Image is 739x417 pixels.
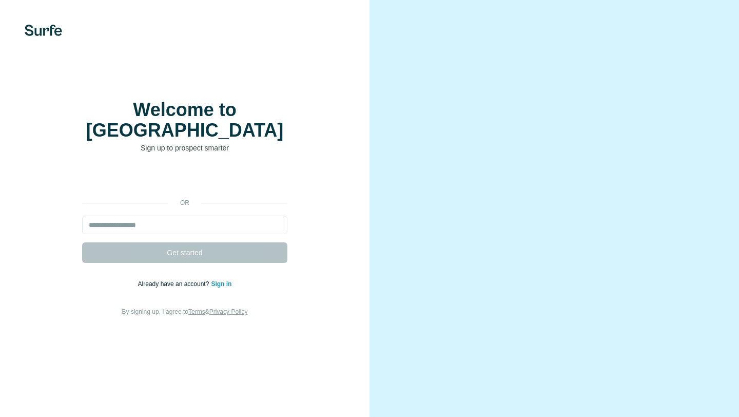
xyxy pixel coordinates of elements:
h1: Welcome to [GEOGRAPHIC_DATA] [82,100,287,141]
span: Already have an account? [138,280,211,288]
a: Terms [188,308,205,315]
p: or [168,198,201,207]
p: Sign up to prospect smarter [82,143,287,153]
img: Surfe's logo [25,25,62,36]
span: By signing up, I agree to & [122,308,248,315]
iframe: Sign in with Google Button [77,168,293,191]
a: Sign in [211,280,231,288]
a: Privacy Policy [209,308,248,315]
